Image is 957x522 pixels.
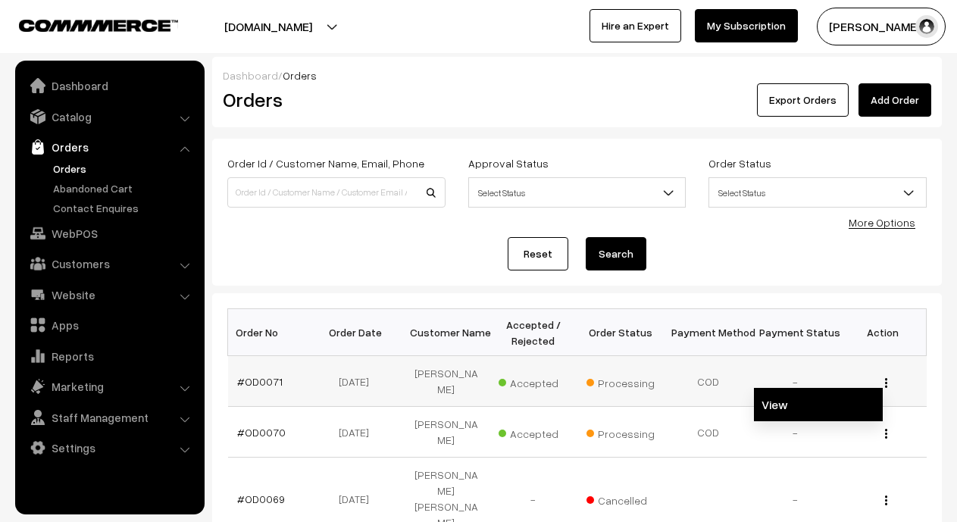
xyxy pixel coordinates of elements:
[49,161,199,177] a: Orders
[19,311,199,339] a: Apps
[402,309,489,356] th: Customer Name
[237,426,286,439] a: #OD0070
[817,8,946,45] button: [PERSON_NAME]…
[708,155,771,171] label: Order Status
[885,429,887,439] img: Menu
[227,177,446,208] input: Order Id / Customer Name / Customer Email / Customer Phone
[709,180,926,206] span: Select Status
[499,422,574,442] span: Accepted
[586,489,662,508] span: Cancelled
[752,309,839,356] th: Payment Status
[402,356,489,407] td: [PERSON_NAME]
[19,72,199,99] a: Dashboard
[665,407,752,458] td: COD
[468,155,549,171] label: Approval Status
[223,67,931,83] div: /
[752,356,839,407] td: -
[665,356,752,407] td: COD
[223,69,278,82] a: Dashboard
[19,373,199,400] a: Marketing
[227,155,424,171] label: Order Id / Customer Name, Email, Phone
[499,371,574,391] span: Accepted
[402,407,489,458] td: [PERSON_NAME]
[915,15,938,38] img: user
[19,404,199,431] a: Staff Management
[858,83,931,117] a: Add Order
[468,177,686,208] span: Select Status
[283,69,317,82] span: Orders
[489,309,577,356] th: Accepted / Rejected
[237,375,283,388] a: #OD0071
[19,342,199,370] a: Reports
[223,88,444,111] h2: Orders
[228,309,315,356] th: Order No
[19,133,199,161] a: Orders
[586,371,662,391] span: Processing
[590,9,681,42] a: Hire an Expert
[469,180,686,206] span: Select Status
[752,407,839,458] td: -
[757,83,849,117] button: Export Orders
[665,309,752,356] th: Payment Method
[237,492,285,505] a: #OD0069
[19,15,152,33] a: COMMMERCE
[315,356,402,407] td: [DATE]
[586,237,646,270] button: Search
[586,422,662,442] span: Processing
[839,309,926,356] th: Action
[19,281,199,308] a: Website
[49,180,199,196] a: Abandoned Cart
[315,407,402,458] td: [DATE]
[315,309,402,356] th: Order Date
[171,8,365,45] button: [DOMAIN_NAME]
[754,388,883,421] a: View
[19,20,178,31] img: COMMMERCE
[508,237,568,270] a: Reset
[49,200,199,216] a: Contact Enquires
[885,495,887,505] img: Menu
[885,378,887,388] img: Menu
[19,434,199,461] a: Settings
[708,177,927,208] span: Select Status
[577,309,665,356] th: Order Status
[19,103,199,130] a: Catalog
[695,9,798,42] a: My Subscription
[19,250,199,277] a: Customers
[849,216,915,229] a: More Options
[19,220,199,247] a: WebPOS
